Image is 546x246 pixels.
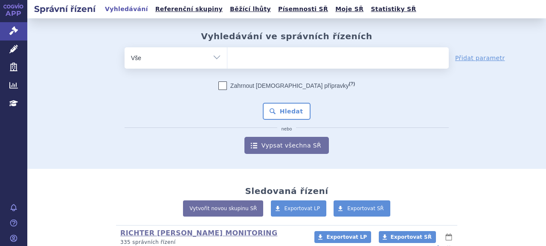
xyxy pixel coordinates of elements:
[349,81,355,87] abbr: (?)
[347,205,384,211] span: Exportovat SŘ
[120,239,303,246] p: 335 správních řízení
[153,3,225,15] a: Referenční skupiny
[379,231,436,243] a: Exportovat SŘ
[244,137,329,154] a: Vypsat všechna SŘ
[276,3,331,15] a: Písemnosti SŘ
[271,200,327,217] a: Exportovat LP
[334,200,390,217] a: Exportovat SŘ
[27,3,102,15] h2: Správní řízení
[444,232,453,242] button: lhůty
[201,31,372,41] h2: Vyhledávání ve správních řízeních
[102,3,151,15] a: Vyhledávání
[285,205,320,211] span: Exportovat LP
[277,127,296,132] i: nebo
[227,3,273,15] a: Běžící lhůty
[183,200,263,217] a: Vytvořit novou skupinu SŘ
[368,3,418,15] a: Statistiky SŘ
[218,81,355,90] label: Zahrnout [DEMOGRAPHIC_DATA] přípravky
[120,229,277,237] a: RICHTER [PERSON_NAME] MONITORING
[314,231,371,243] a: Exportovat LP
[455,54,505,62] a: Přidat parametr
[391,234,432,240] span: Exportovat SŘ
[326,234,367,240] span: Exportovat LP
[263,103,311,120] button: Hledat
[245,186,328,196] h2: Sledovaná řízení
[333,3,366,15] a: Moje SŘ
